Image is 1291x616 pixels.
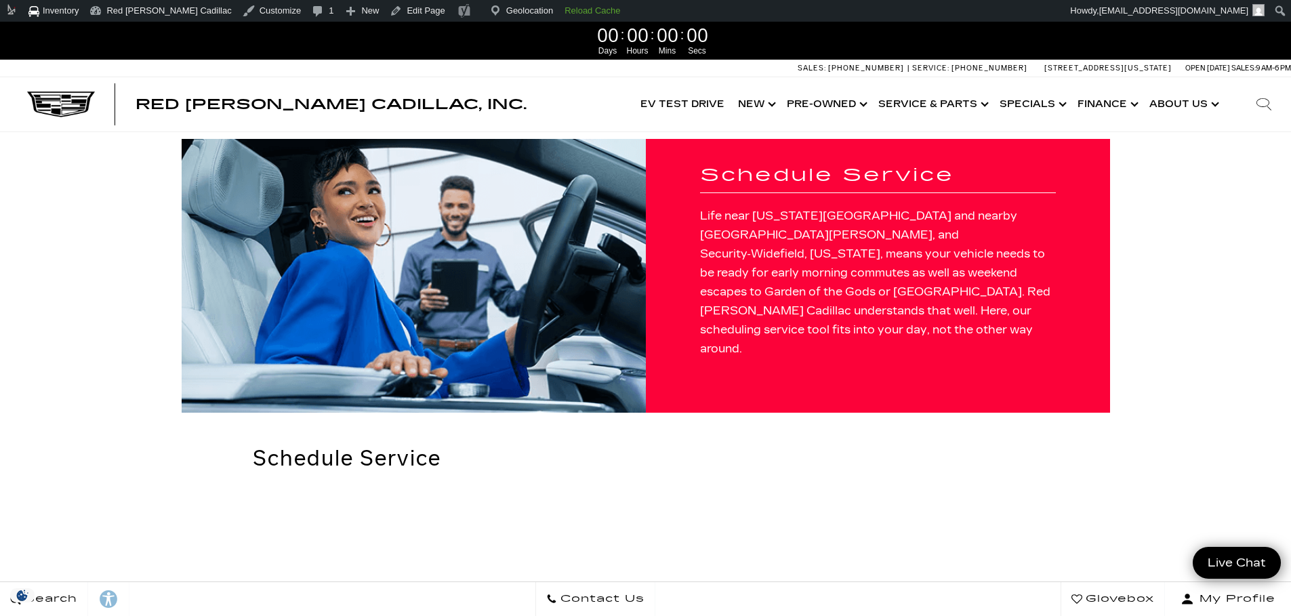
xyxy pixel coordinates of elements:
span: 00 [595,25,621,44]
img: Schedule Service [182,139,646,413]
a: Contact Us [535,582,655,616]
img: Opt-Out Icon [7,588,38,602]
a: Sales: [PHONE_NUMBER] [798,64,907,72]
span: : [680,24,684,45]
a: Close [1268,28,1284,45]
span: Glovebox [1082,590,1154,609]
span: Search [21,590,77,609]
h1: Schedule Service [700,166,1056,186]
span: Mins [655,45,680,57]
a: EV Test Drive [634,77,731,131]
span: My Profile [1194,590,1275,609]
span: Contact Us [557,590,644,609]
p: Life near [US_STATE][GEOGRAPHIC_DATA] and nearby [GEOGRAPHIC_DATA][PERSON_NAME], and Security‑Wid... [700,207,1056,358]
span: [PHONE_NUMBER] [951,64,1027,73]
a: Finance [1071,77,1143,131]
section: Click to Open Cookie Consent Modal [7,588,38,602]
span: 00 [655,25,680,44]
span: Live Chat [1201,555,1273,571]
a: Pre-Owned [780,77,872,131]
span: 00 [684,25,710,44]
span: Days [595,45,621,57]
span: Service: [912,64,949,73]
span: : [651,24,655,45]
a: Service & Parts [872,77,993,131]
span: Sales: [798,64,826,73]
a: Specials [993,77,1071,131]
span: Hours [625,45,651,57]
span: [PHONE_NUMBER] [828,64,904,73]
h2: Schedule Service [253,447,1056,470]
span: : [621,24,625,45]
span: Red [PERSON_NAME] Cadillac, Inc. [136,96,527,112]
a: Glovebox [1061,582,1165,616]
span: 9 AM-6 PM [1256,64,1291,73]
span: Sales: [1231,64,1256,73]
a: [STREET_ADDRESS][US_STATE] [1044,64,1172,73]
button: Open user profile menu [1165,582,1291,616]
a: Red [PERSON_NAME] Cadillac, Inc. [136,98,527,111]
span: Open [DATE] [1185,64,1230,73]
span: 00 [625,25,651,44]
a: Live Chat [1193,547,1281,579]
strong: Reload Cache [565,5,620,16]
img: Cadillac Dark Logo with Cadillac White Text [27,91,95,117]
a: Service: [PHONE_NUMBER] [907,64,1031,72]
a: New [731,77,780,131]
a: About Us [1143,77,1223,131]
span: Secs [684,45,710,57]
span: [EMAIL_ADDRESS][DOMAIN_NAME] [1099,5,1248,16]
